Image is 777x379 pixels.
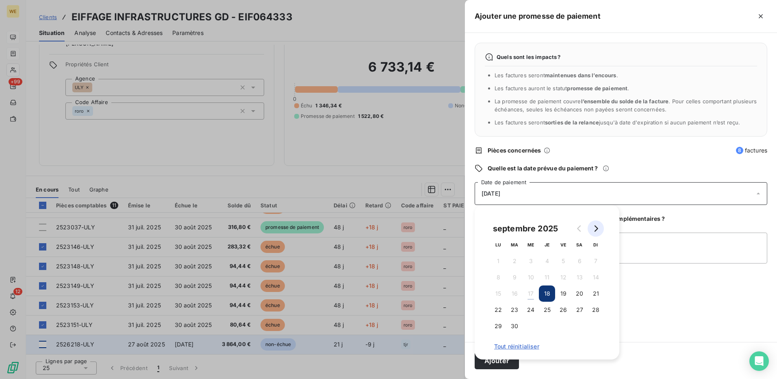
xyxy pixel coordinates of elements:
[475,352,519,369] button: Ajouter
[555,302,571,318] button: 26
[523,302,539,318] button: 24
[588,302,604,318] button: 28
[588,237,604,253] th: dimanche
[571,269,588,285] button: 13
[506,269,523,285] button: 9
[475,233,767,264] textarea: [DATE]
[571,302,588,318] button: 27
[588,220,604,237] button: Go to next month
[555,237,571,253] th: vendredi
[490,318,506,334] button: 29
[506,318,523,334] button: 30
[506,253,523,269] button: 2
[571,285,588,302] button: 20
[490,253,506,269] button: 1
[495,98,757,113] span: La promesse de paiement couvre . Pour celles comportant plusieurs échéances, seules les échéances...
[490,222,561,235] div: septembre 2025
[571,220,588,237] button: Go to previous month
[488,164,598,172] span: Quelle est la date prévue du paiement ?
[736,146,767,155] span: factures
[571,253,588,269] button: 6
[581,98,669,105] span: l’ensemble du solde de la facture
[490,269,506,285] button: 8
[545,72,616,78] span: maintenues dans l’encours
[494,343,600,350] span: Tout réinitialiser
[567,85,627,91] span: promesse de paiement
[588,269,604,285] button: 14
[555,285,571,302] button: 19
[495,72,618,78] span: Les factures seront .
[523,253,539,269] button: 3
[506,285,523,302] button: 16
[506,302,523,318] button: 23
[475,11,601,22] h5: Ajouter une promesse de paiement
[495,119,740,126] span: Les factures seront jusqu'à date d'expiration si aucun paiement n’est reçu.
[482,190,500,197] span: [DATE]
[490,285,506,302] button: 15
[539,253,555,269] button: 4
[539,285,555,302] button: 18
[490,237,506,253] th: lundi
[506,237,523,253] th: mardi
[523,237,539,253] th: mercredi
[588,253,604,269] button: 7
[539,237,555,253] th: jeudi
[736,147,743,154] span: 8
[523,269,539,285] button: 10
[539,302,555,318] button: 25
[545,119,599,126] span: sorties de la relance
[495,85,629,91] span: Les factures auront le statut .
[588,285,604,302] button: 21
[539,269,555,285] button: 11
[490,302,506,318] button: 22
[749,351,769,371] div: Open Intercom Messenger
[571,237,588,253] th: samedi
[555,269,571,285] button: 12
[488,146,541,155] span: Pièces concernées
[523,285,539,302] button: 17
[497,54,561,60] span: Quels sont les impacts ?
[555,253,571,269] button: 5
